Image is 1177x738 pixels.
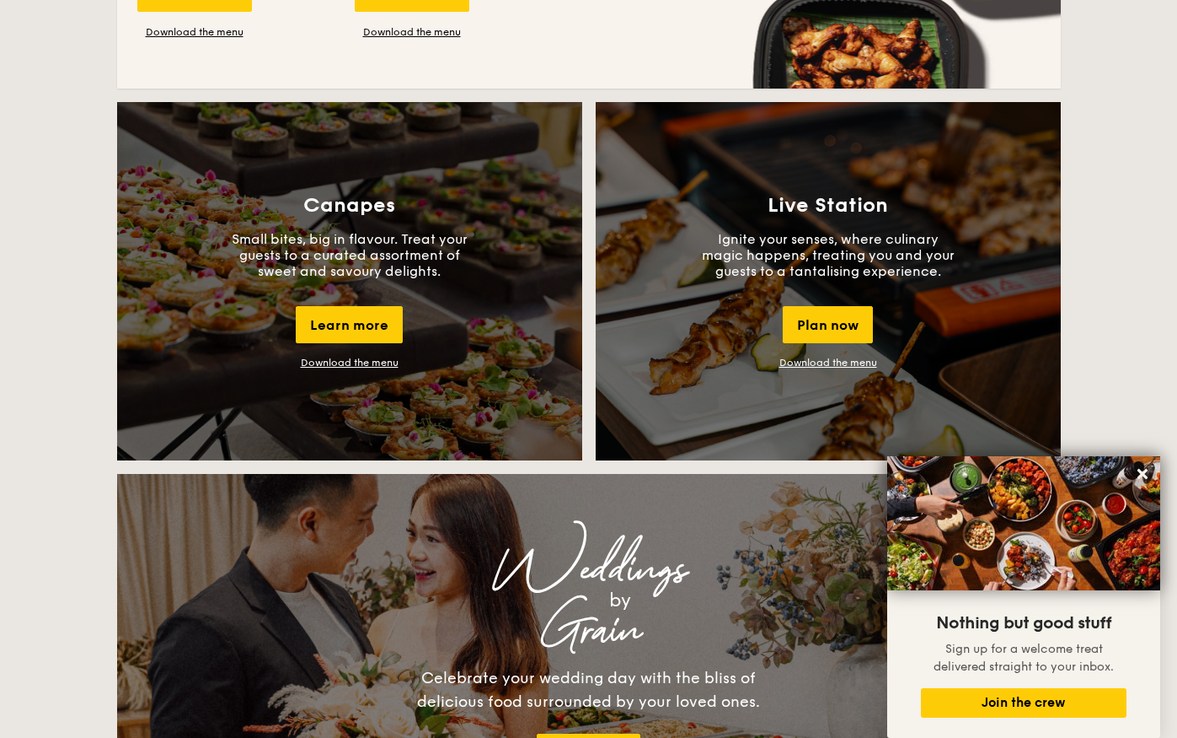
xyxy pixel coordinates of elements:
div: Grain [265,616,912,646]
a: Download the menu [301,357,399,369]
div: Weddings [265,555,912,585]
a: Download the menu [137,25,252,39]
h3: Canapes [303,194,395,218]
p: Ignite your senses, where culinary magic happens, treating you and your guests to a tantalising e... [702,231,955,279]
h3: Live Station [768,194,888,218]
img: DSC07876-Edit02-Large.jpeg [887,456,1160,590]
span: Sign up for a welcome treat delivered straight to your inbox. [934,642,1114,674]
div: Plan now [783,306,873,343]
span: Nothing but good stuff [936,613,1111,633]
div: Celebrate your wedding day with the bliss of delicious food surrounded by your loved ones. [399,666,778,714]
a: Download the menu [355,25,469,39]
button: Join the crew [921,688,1126,718]
button: Close [1129,461,1156,488]
a: Download the menu [779,357,877,369]
p: Small bites, big in flavour. Treat your guests to a curated assortment of sweet and savoury delig... [223,231,476,279]
div: Learn more [296,306,403,343]
div: by [328,585,912,616]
